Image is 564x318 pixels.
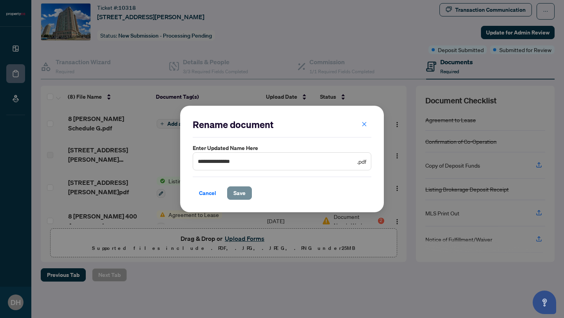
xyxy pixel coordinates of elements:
span: close [362,121,367,127]
span: Save [233,187,246,199]
span: Cancel [199,187,216,199]
h2: Rename document [193,118,371,131]
button: Open asap [533,291,556,314]
label: Enter updated name here [193,144,371,152]
button: Save [227,186,252,200]
span: .pdf [357,157,366,166]
button: Cancel [193,186,222,200]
